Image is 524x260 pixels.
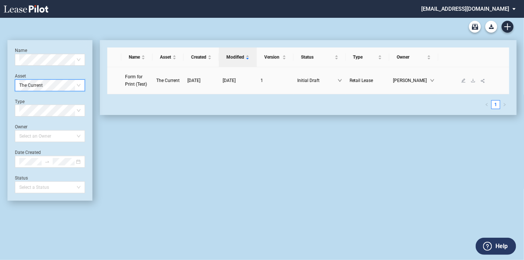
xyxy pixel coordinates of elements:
[15,99,24,104] label: Type
[187,78,200,83] span: [DATE]
[461,78,466,83] span: edit
[223,78,236,83] span: [DATE]
[156,77,180,84] a: The Current
[261,77,290,84] a: 1
[476,238,516,255] button: Help
[485,21,497,33] button: Download Blank Form
[481,78,486,83] span: share-alt
[301,53,333,61] span: Status
[471,78,475,83] span: download
[393,77,430,84] span: [PERSON_NAME]
[430,78,435,83] span: down
[350,77,386,84] a: Retail Lease
[492,101,500,109] a: 1
[503,103,507,106] span: right
[294,47,345,67] th: Status
[264,53,281,61] span: Version
[129,53,140,61] span: Name
[297,77,337,84] span: Initial Draft
[15,150,41,155] label: Date Created
[45,159,50,164] span: swap-right
[153,47,184,67] th: Asset
[19,80,81,91] span: The Current
[125,74,147,87] span: Form for Print (Test)
[346,47,389,67] th: Type
[491,100,500,109] li: 1
[459,78,468,83] a: edit
[184,47,219,67] th: Created
[261,78,263,83] span: 1
[15,124,27,129] label: Owner
[338,78,342,83] span: down
[160,53,171,61] span: Asset
[353,53,377,61] span: Type
[191,53,206,61] span: Created
[482,100,491,109] li: Previous Page
[223,77,253,84] a: [DATE]
[226,53,244,61] span: Modified
[15,48,27,53] label: Name
[45,159,50,164] span: to
[482,100,491,109] button: left
[500,100,509,109] button: right
[397,53,425,61] span: Owner
[15,73,26,79] label: Asset
[500,100,509,109] li: Next Page
[219,47,257,67] th: Modified
[156,78,180,83] span: The Current
[125,73,149,88] a: Form for Print (Test)
[121,47,153,67] th: Name
[350,78,373,83] span: Retail Lease
[483,21,500,33] md-menu: Download Blank Form List
[502,21,514,33] a: Create new document
[389,47,438,67] th: Owner
[257,47,294,67] th: Version
[485,103,489,106] span: left
[15,175,28,181] label: Status
[187,77,215,84] a: [DATE]
[495,241,508,251] label: Help
[469,21,481,33] a: Archive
